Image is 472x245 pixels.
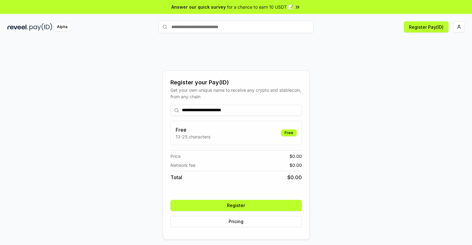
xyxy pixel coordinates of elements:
[7,23,28,31] img: reveel_dark
[29,23,52,31] img: pay_id
[170,162,195,168] span: Network fee
[170,87,302,100] div: Get your own unique name to receive any crypto and stablecoin, from any chain
[54,23,71,31] div: Alpha
[170,153,181,159] span: Price
[287,174,302,181] span: $ 0.00
[281,129,297,136] div: Free
[290,162,302,168] span: $ 0.00
[170,174,182,181] span: Total
[170,216,302,227] button: Pricing
[171,4,226,10] span: Answer our quick survey
[170,78,302,87] div: Register your Pay(ID)
[404,21,448,32] button: Register Pay(ID)
[170,200,302,211] button: Register
[176,133,210,140] p: 13-25 characters
[176,126,210,133] h3: Free
[227,4,293,10] span: for a chance to earn 10 USDT 📝
[290,153,302,159] span: $ 0.00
